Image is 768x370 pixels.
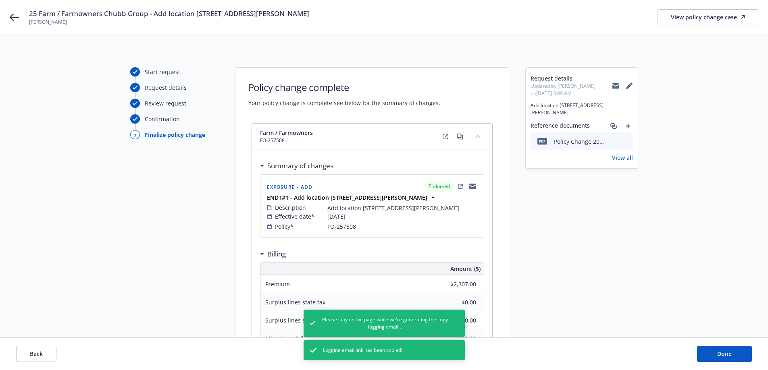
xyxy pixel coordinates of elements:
[623,121,633,131] a: add
[717,350,732,358] span: Done
[265,335,312,342] span: Misc taxes & fees
[145,99,186,107] div: Review request
[537,138,547,144] span: pdf
[429,296,481,308] input: 0.00
[16,346,56,362] button: Back
[441,132,450,141] a: external
[531,74,612,83] span: Request details
[612,153,633,162] a: View all
[267,249,286,259] h3: Billing
[260,249,286,259] div: Billing
[29,19,309,26] span: [PERSON_NAME]
[554,137,606,146] div: Policy Change 2025 Farm Farmowners ENDT # 1 - Add location [STREET_ADDRESS][PERSON_NAME]pdf
[265,316,326,324] span: Surplus lines state fee
[275,203,306,212] span: Description
[671,10,745,25] div: View policy change case
[531,102,633,116] span: Add location [STREET_ADDRESS][PERSON_NAME]
[260,128,313,137] span: Farm / Farmowners
[429,183,450,190] span: Endorsed
[323,347,402,354] span: Logging email link has been copied!
[327,204,459,212] span: Add location [STREET_ADDRESS][PERSON_NAME]
[531,121,590,131] span: Reference documents
[456,182,465,191] a: external
[145,115,180,123] div: Confirmation
[265,298,325,306] span: Surplus lines state tax
[531,83,612,97] span: Updated by [PERSON_NAME] on [DATE] 3:09 AM
[450,265,481,273] span: Amount ($)
[260,161,333,171] div: Summary of changes
[145,83,187,92] div: Request details
[145,130,205,139] div: Finalize policy change
[697,346,752,362] button: Done
[252,124,492,149] div: Farm / FarmownersFO-257508externalcopycollapse content
[267,184,313,190] span: Exposure - Add
[609,121,618,131] a: associate
[275,212,314,221] span: Effective date*
[265,280,290,288] span: Premium
[321,316,448,331] span: Please stay on the page while we're generating the copy logging email...
[327,212,345,221] span: [DATE]
[429,278,481,290] input: 0.00
[248,99,440,107] span: Your policy change is complete see below for the summary of changes.
[471,130,484,143] button: collapse content
[610,137,616,146] button: download file
[658,9,758,25] a: View policy change case
[30,350,43,358] span: Back
[455,132,465,141] a: copy
[29,9,309,19] span: 25 Farm / Farmowners Chubb Group - Add location [STREET_ADDRESS][PERSON_NAME]
[267,194,427,201] strong: ENDT#1 - Add location [STREET_ADDRESS][PERSON_NAME]
[275,222,293,231] span: Policy*
[145,68,180,76] div: Start request
[622,137,630,146] button: preview file
[130,130,140,139] div: 5
[267,161,333,171] h3: Summary of changes
[248,81,440,94] h1: Policy change complete
[260,137,313,144] span: FO-257508
[468,182,477,191] a: copyLogging
[327,222,356,231] span: FO-257508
